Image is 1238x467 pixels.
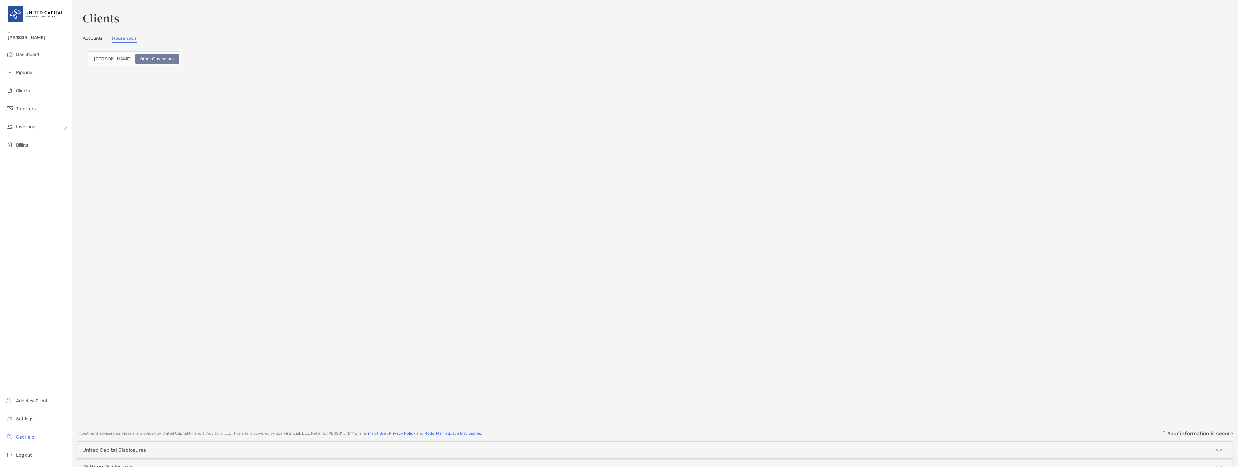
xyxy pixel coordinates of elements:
img: dashboard icon [6,50,14,58]
span: Billing [16,142,28,148]
a: Model Marketplace Disclosures [424,431,481,436]
div: Other Custodians [136,54,178,63]
a: Accounts [83,36,102,43]
span: Settings [16,416,33,422]
span: Add New Client [16,398,47,404]
p: Investment advisory services are provided by United Capital Financial Advisors, LLC . This site i... [77,431,482,436]
div: Zoe [90,54,135,63]
img: clients icon [6,86,14,94]
p: Your information is secure [1167,430,1233,437]
span: Investing [16,124,35,130]
img: add_new_client icon [6,396,14,404]
img: icon arrow [1215,446,1223,454]
a: Households [112,36,137,43]
img: logout icon [6,451,14,459]
img: pipeline icon [6,68,14,76]
a: Privacy Policy [389,431,415,436]
span: [PERSON_NAME]! [8,35,68,40]
div: United Capital Disclosures [82,447,146,453]
img: United Capital Logo [8,3,64,26]
span: Pipeline [16,70,32,75]
a: Terms of Use [362,431,386,436]
img: billing icon [6,141,14,148]
h3: Clients [83,10,1228,25]
span: Clients [16,88,30,93]
img: get-help icon [6,433,14,440]
img: settings icon [6,415,14,422]
span: Log out [16,452,32,458]
div: segmented control [88,51,181,66]
span: Transfers [16,106,36,112]
img: transfers icon [6,104,14,112]
span: Dashboard [16,52,39,57]
img: investing icon [6,123,14,130]
span: Get Help [16,434,34,440]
